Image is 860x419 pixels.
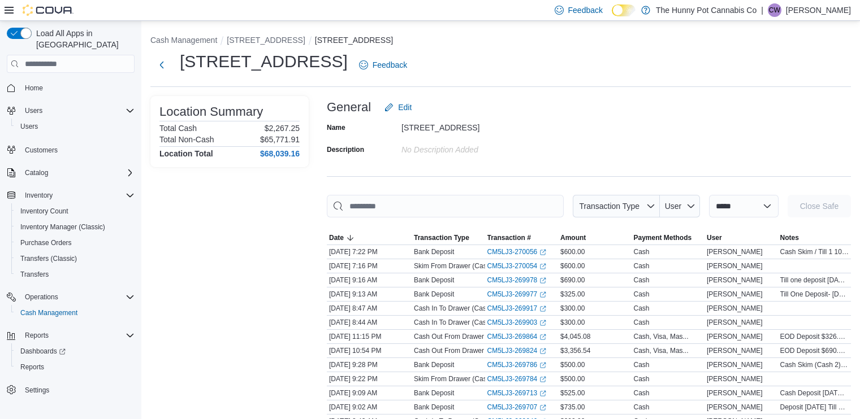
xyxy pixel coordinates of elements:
a: CM5LJ3-269824External link [487,346,547,355]
h1: [STREET_ADDRESS] [180,50,348,73]
label: Name [327,123,345,132]
span: Transfers [16,268,135,281]
button: Payment Methods [632,231,705,245]
span: Transaction Type [414,233,469,242]
a: Users [16,120,42,133]
span: Inventory Manager (Classic) [20,222,105,232]
span: Users [20,104,135,117]
p: Cash In To Drawer (Cash 2) [414,304,498,313]
a: CM5LJ3-270056External link [487,247,547,256]
span: Customers [20,142,135,156]
a: Home [20,81,47,95]
svg: External link [539,362,546,369]
div: [DATE] 9:13 AM [327,287,412,301]
p: Bank Deposit [414,247,454,256]
span: [PERSON_NAME] [707,360,763,369]
button: Operations [20,290,63,304]
button: Reports [2,328,139,343]
button: Settings [2,382,139,398]
button: Inventory [2,187,139,203]
span: $500.00 [560,360,585,369]
button: Catalog [20,166,53,180]
span: Settings [20,383,135,397]
button: User [705,231,778,245]
span: Reports [20,363,44,372]
span: Users [16,120,135,133]
div: [DATE] 11:15 PM [327,330,412,343]
a: CM5LJ3-269786External link [487,360,547,369]
div: Cash [634,247,650,256]
span: [PERSON_NAME] [707,304,763,313]
a: Transfers (Classic) [16,252,81,265]
span: $600.00 [560,261,585,270]
span: Operations [20,290,135,304]
svg: External link [539,376,546,383]
span: Reports [20,329,135,342]
span: [PERSON_NAME] [707,332,763,341]
span: Settings [25,386,49,395]
p: Skim From Drawer (Cash 1) [414,261,498,270]
div: [DATE] 7:22 PM [327,245,412,259]
span: Users [20,122,38,131]
p: Cash In To Drawer (Cash 1) [414,318,498,327]
h3: General [327,101,371,114]
svg: External link [539,263,546,270]
p: Bank Deposit [414,360,454,369]
a: CM5LJ3-269784External link [487,374,547,383]
button: Date [327,231,412,245]
p: Skim From Drawer (Cash 2) [414,374,498,383]
span: $690.00 [560,276,585,285]
p: Bank Deposit [414,403,454,412]
button: User [660,195,700,217]
div: Cash [634,403,650,412]
span: Transfers (Classic) [16,252,135,265]
span: Close Safe [800,200,839,212]
div: Cash [634,261,650,270]
span: [PERSON_NAME] [707,318,763,327]
span: Cash Management [16,306,135,320]
svg: External link [539,291,546,298]
button: [STREET_ADDRESS] [227,36,305,45]
div: [DATE] 8:47 AM [327,302,412,315]
span: Transaction Type [579,202,639,211]
h4: $68,039.16 [260,149,300,158]
span: Home [20,81,135,95]
button: Inventory Count [11,203,139,219]
span: $525.00 [560,389,585,398]
span: Cash Management [20,308,77,317]
span: Till one deposit [DATE] - The $325 deposit is till 2 100 x 1 50 x 3 20 x 19 10 x 4 5 x 4 [780,276,849,285]
div: [DATE] 9:02 AM [327,400,412,414]
span: Payment Methods [634,233,692,242]
button: Users [20,104,47,117]
button: Purchase Orders [11,235,139,251]
span: [PERSON_NAME] [707,261,763,270]
div: [DATE] 9:16 AM [327,273,412,287]
span: Home [25,84,43,93]
h6: Total Cash [159,124,197,133]
span: [PERSON_NAME] [707,403,763,412]
span: $300.00 [560,318,585,327]
svg: External link [539,249,546,256]
span: User [665,202,682,211]
button: Cash Management [11,305,139,321]
button: Inventory [20,189,57,202]
span: $3,356.54 [560,346,590,355]
span: Transfers (Classic) [20,254,77,263]
svg: External link [539,348,546,355]
button: Customers [2,141,139,158]
button: Close Safe [788,195,851,217]
div: [DATE] 9:09 AM [327,386,412,400]
button: Transaction Type [573,195,660,217]
span: Till One Deposit- [DATE] 50 x 1 20 x 7 10 x 8 5 x 11 [780,290,849,299]
a: Dashboards [11,343,139,359]
span: Cash Skim / Till 1 100 x 2 50 x 6 20 x 5 [780,247,849,256]
h6: Total Non-Cash [159,135,214,144]
span: [PERSON_NAME] [707,346,763,355]
button: Transaction # [485,231,559,245]
span: Operations [25,293,58,302]
button: Amount [558,231,632,245]
span: EOD Deposit $690.55 ; Variance +0.01 [780,346,849,355]
p: Bank Deposit [414,290,454,299]
p: The Hunny Pot Cannabis Co [656,3,757,17]
p: Bank Deposit [414,389,454,398]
